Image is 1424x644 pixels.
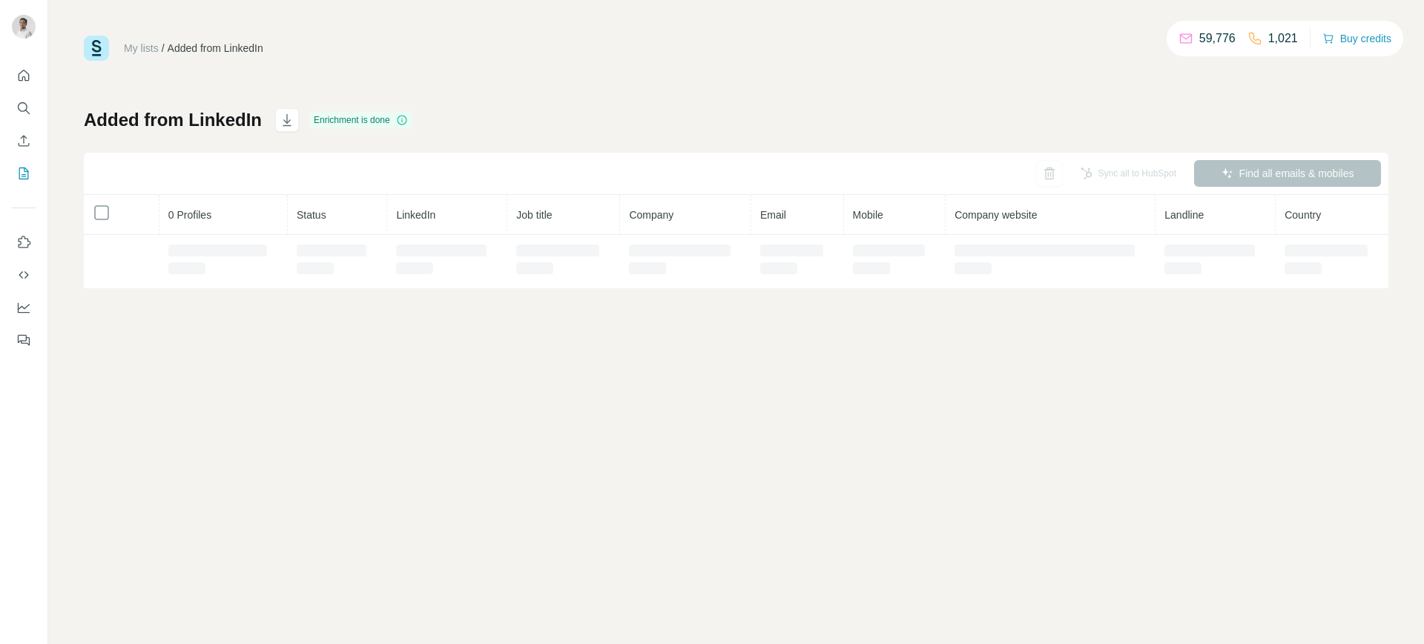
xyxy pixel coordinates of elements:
[12,160,36,187] button: My lists
[124,42,159,54] a: My lists
[1268,30,1298,47] p: 1,021
[12,229,36,256] button: Use Surfe on LinkedIn
[955,209,1037,221] span: Company website
[12,262,36,288] button: Use Surfe API
[168,41,263,56] div: Added from LinkedIn
[12,294,36,321] button: Dashboard
[853,209,883,221] span: Mobile
[12,15,36,39] img: Avatar
[1322,28,1391,49] button: Buy credits
[1285,209,1321,221] span: Country
[629,209,673,221] span: Company
[84,36,109,61] img: Surfe Logo
[760,209,786,221] span: Email
[1199,30,1236,47] p: 59,776
[1164,209,1204,221] span: Landline
[12,62,36,89] button: Quick start
[84,108,262,132] h1: Added from LinkedIn
[162,41,165,56] li: /
[12,327,36,353] button: Feedback
[516,209,552,221] span: Job title
[396,209,435,221] span: LinkedIn
[12,127,36,154] button: Enrich CSV
[297,209,326,221] span: Status
[309,111,412,129] div: Enrichment is done
[12,95,36,122] button: Search
[168,209,211,221] span: 0 Profiles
